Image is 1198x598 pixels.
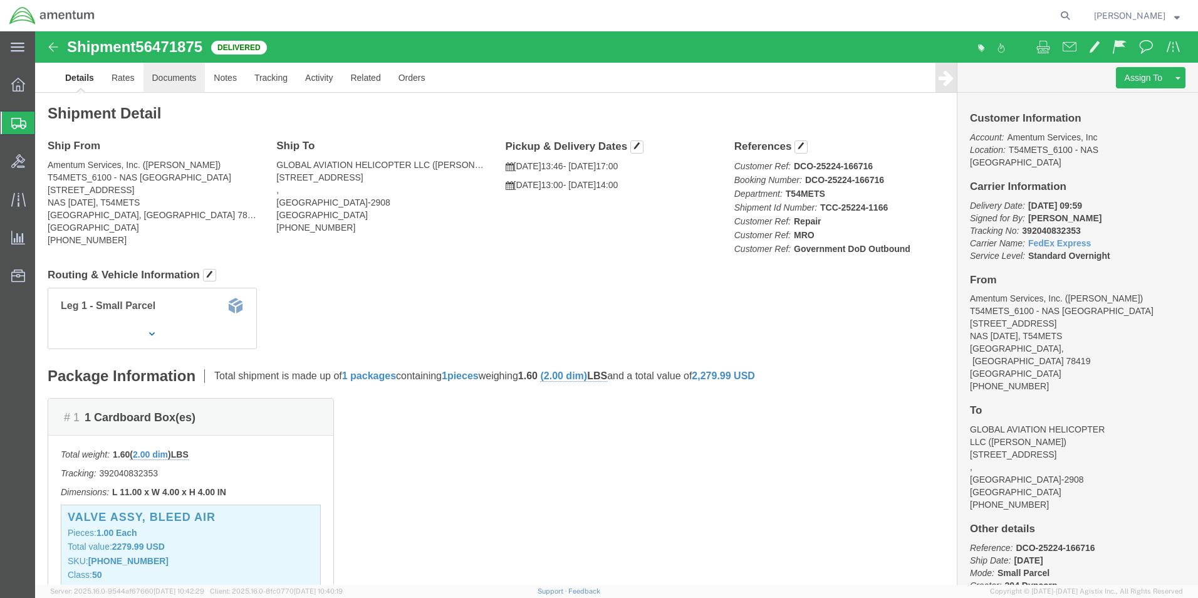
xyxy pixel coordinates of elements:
[210,587,343,595] span: Client: 2025.16.0-8fc0770
[538,587,569,595] a: Support
[35,31,1198,585] iframe: FS Legacy Container
[294,587,343,595] span: [DATE] 10:40:19
[9,6,95,25] img: logo
[1093,8,1180,23] button: [PERSON_NAME]
[568,587,600,595] a: Feedback
[990,586,1183,597] span: Copyright © [DATE]-[DATE] Agistix Inc., All Rights Reserved
[154,587,204,595] span: [DATE] 10:42:29
[50,587,204,595] span: Server: 2025.16.0-9544af67660
[1094,9,1165,23] span: Joel Salinas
